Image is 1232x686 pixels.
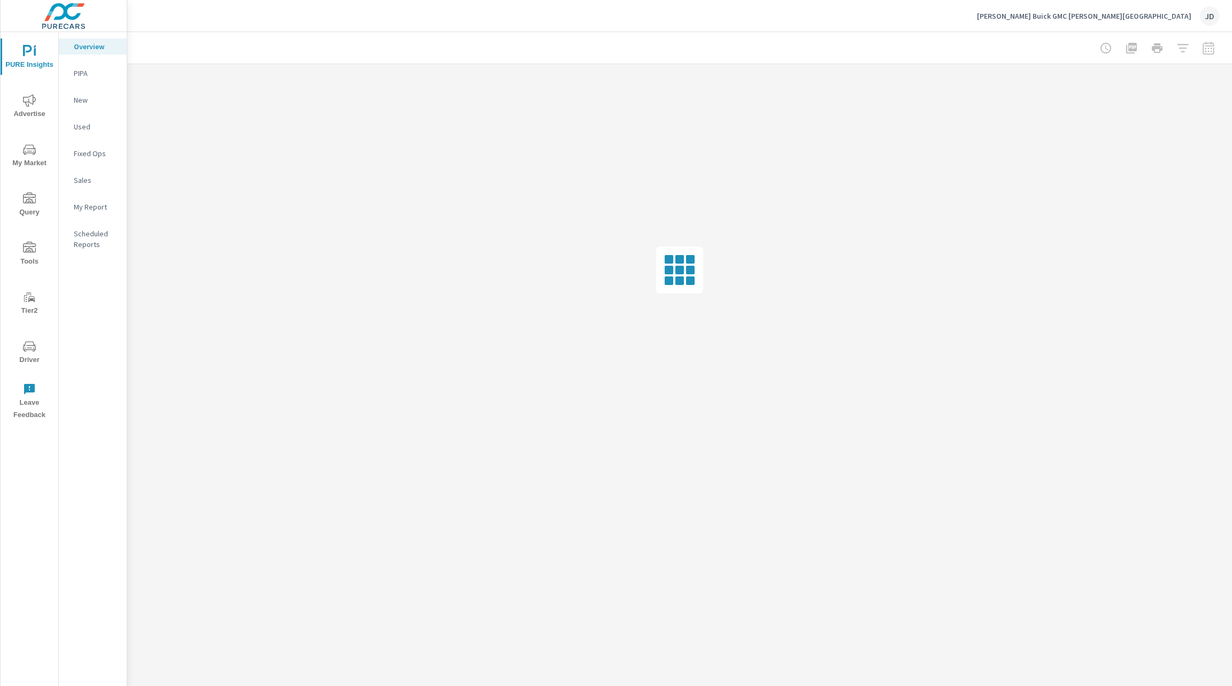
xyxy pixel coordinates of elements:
div: JD [1200,6,1219,26]
p: New [74,95,118,105]
span: Query [4,192,55,219]
span: Tier2 [4,291,55,317]
p: Sales [74,175,118,186]
p: Fixed Ops [74,148,118,159]
p: Used [74,121,118,132]
span: PURE Insights [4,45,55,71]
span: Driver [4,340,55,366]
div: PIPA [59,65,127,81]
span: Advertise [4,94,55,120]
p: PIPA [74,68,118,79]
p: [PERSON_NAME] Buick GMC [PERSON_NAME][GEOGRAPHIC_DATA] [977,11,1191,21]
div: Overview [59,38,127,55]
span: Tools [4,242,55,268]
div: New [59,92,127,108]
span: Leave Feedback [4,383,55,421]
div: Scheduled Reports [59,226,127,252]
div: Used [59,119,127,135]
p: Overview [74,41,118,52]
div: Sales [59,172,127,188]
span: My Market [4,143,55,169]
div: nav menu [1,32,58,426]
div: Fixed Ops [59,145,127,161]
div: My Report [59,199,127,215]
p: My Report [74,202,118,212]
p: Scheduled Reports [74,228,118,250]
